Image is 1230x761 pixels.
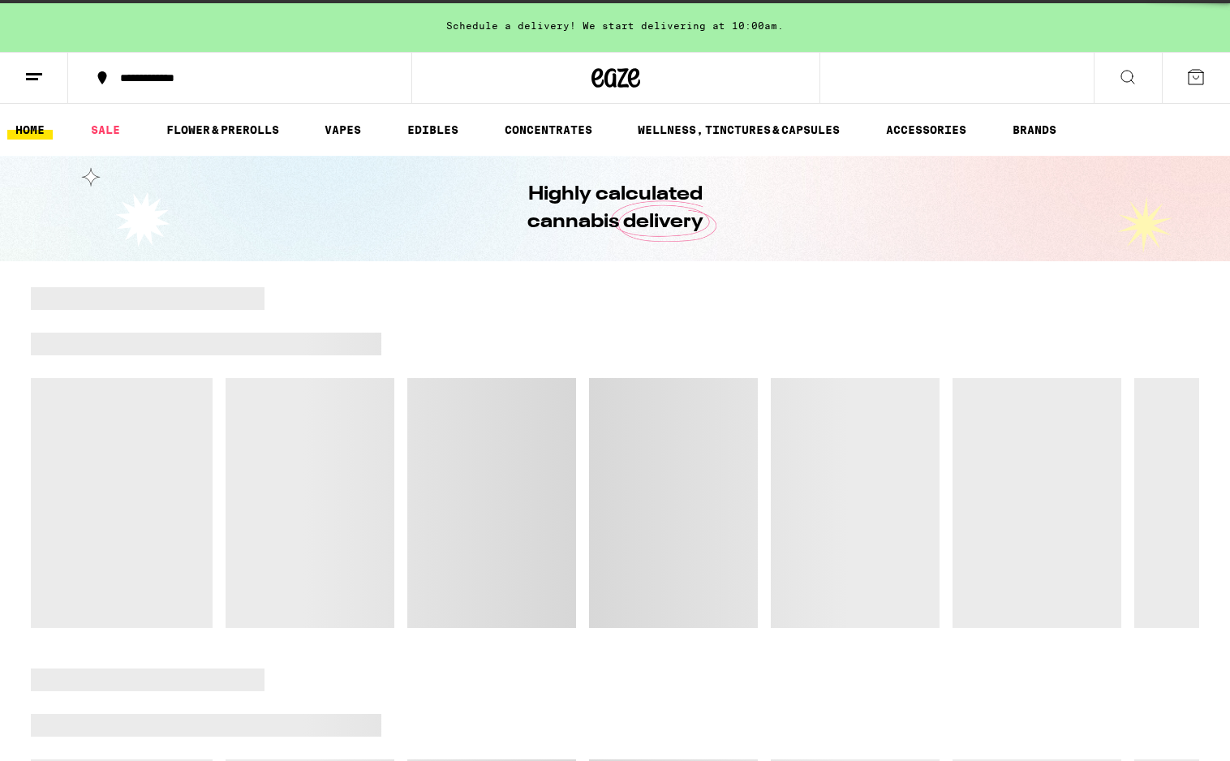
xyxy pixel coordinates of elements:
[158,120,287,140] a: FLOWER & PREROLLS
[83,120,128,140] a: SALE
[1004,120,1064,140] a: BRANDS
[10,11,117,24] span: Hi. Need any help?
[316,120,369,140] a: VAPES
[497,120,600,140] a: CONCENTRATES
[481,181,749,236] h1: Highly calculated cannabis delivery
[630,120,848,140] a: WELLNESS, TINCTURES & CAPSULES
[878,120,974,140] a: ACCESSORIES
[399,120,467,140] a: EDIBLES
[7,120,53,140] a: HOME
